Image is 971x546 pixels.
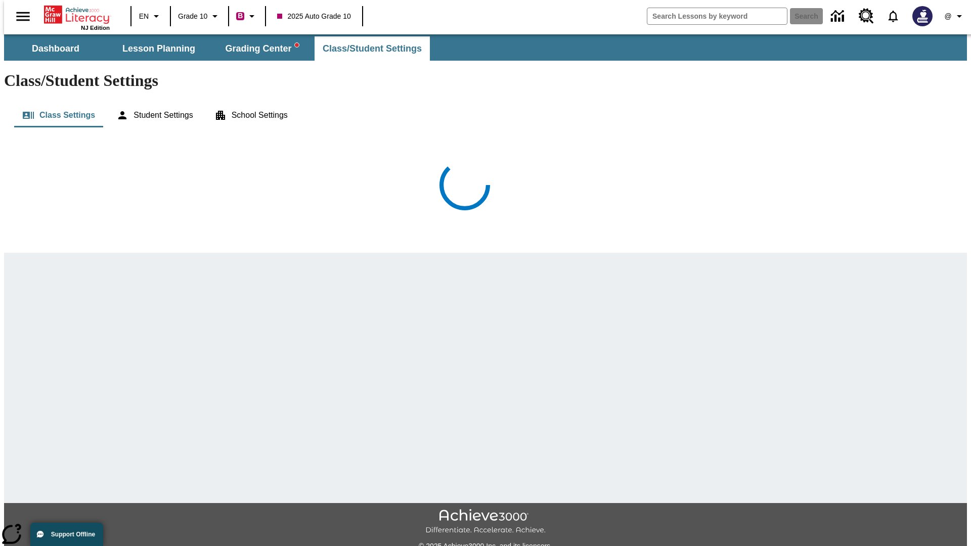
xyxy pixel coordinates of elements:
span: @ [944,11,951,22]
span: NJ Edition [81,25,110,31]
button: Select a new avatar [906,3,939,29]
button: Dashboard [5,36,106,61]
button: Support Offline [30,523,103,546]
button: Grading Center [211,36,313,61]
span: EN [139,11,149,22]
button: Lesson Planning [108,36,209,61]
a: Home [44,5,110,25]
span: Dashboard [32,43,79,55]
span: Grading Center [225,43,298,55]
div: SubNavbar [4,34,967,61]
span: Support Offline [51,531,95,538]
a: Notifications [880,3,906,29]
button: School Settings [206,103,296,127]
span: Lesson Planning [122,43,195,55]
button: Class/Student Settings [315,36,430,61]
svg: writing assistant alert [295,43,299,47]
span: Grade 10 [178,11,207,22]
span: Class/Student Settings [323,43,422,55]
a: Resource Center, Will open in new tab [853,3,880,30]
span: B [238,10,243,22]
div: Class/Student Settings [14,103,957,127]
button: Language: EN, Select a language [135,7,167,25]
a: Data Center [825,3,853,30]
img: Avatar [912,6,933,26]
div: Home [44,4,110,31]
button: Student Settings [108,103,201,127]
button: Profile/Settings [939,7,971,25]
span: 2025 Auto Grade 10 [277,11,350,22]
div: SubNavbar [4,36,431,61]
input: search field [647,8,787,24]
button: Class Settings [14,103,103,127]
button: Boost Class color is violet red. Change class color [232,7,262,25]
img: Achieve3000 Differentiate Accelerate Achieve [425,509,546,535]
button: Grade: Grade 10, Select a grade [174,7,225,25]
h1: Class/Student Settings [4,71,967,90]
button: Open side menu [8,2,38,31]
